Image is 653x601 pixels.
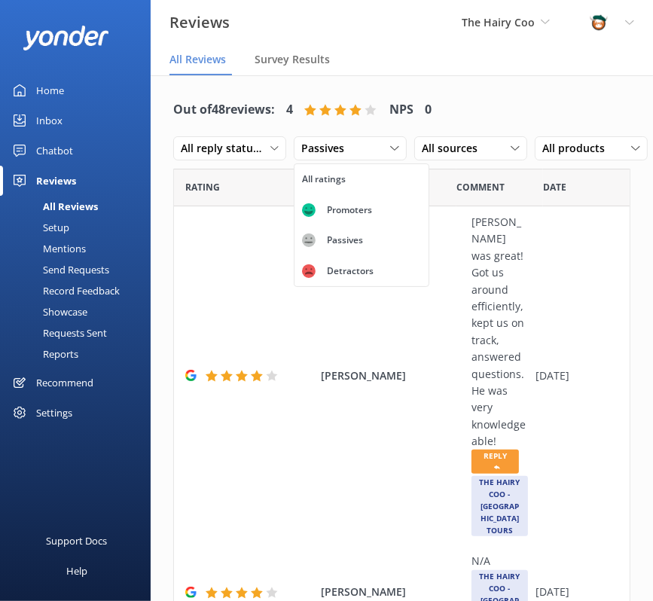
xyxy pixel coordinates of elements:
[471,553,528,569] div: N/A
[36,75,64,105] div: Home
[47,526,108,556] div: Support Docs
[36,368,93,398] div: Recommend
[169,11,230,35] h3: Reviews
[456,180,505,194] span: Question
[9,259,109,280] div: Send Requests
[185,180,220,194] span: Date
[36,398,72,428] div: Settings
[9,259,151,280] a: Send Requests
[543,180,566,194] span: Date
[471,476,528,536] span: The Hairy Coo - [GEOGRAPHIC_DATA] Tours
[9,343,78,365] div: Reports
[23,26,109,50] img: yonder-white-logo.png
[536,368,611,384] div: [DATE]
[9,238,86,259] div: Mentions
[9,196,98,217] div: All Reviews
[321,368,464,384] span: [PERSON_NAME]
[301,140,353,157] span: Passives
[9,301,151,322] a: Showcase
[36,136,73,166] div: Chatbot
[316,264,385,279] div: Detractors
[9,217,151,238] a: Setup
[9,217,69,238] div: Setup
[9,322,151,343] a: Requests Sent
[302,172,346,187] div: All ratings
[471,450,519,474] span: Reply
[173,100,275,120] h4: Out of 48 reviews:
[536,584,611,600] div: [DATE]
[422,140,487,157] span: All sources
[66,556,87,586] div: Help
[389,100,413,120] h4: NPS
[9,322,107,343] div: Requests Sent
[471,214,528,450] div: [PERSON_NAME] was great! Got us around efficiently, kept us on track, answered questions. He was ...
[321,584,464,600] span: [PERSON_NAME]
[9,196,151,217] a: All Reviews
[587,11,610,34] img: 457-1738239164.png
[9,280,120,301] div: Record Feedback
[181,140,270,157] span: All reply statuses
[9,343,151,365] a: Reports
[36,166,76,196] div: Reviews
[9,301,87,322] div: Showcase
[9,238,151,259] a: Mentions
[425,100,432,120] h4: 0
[9,280,151,301] a: Record Feedback
[316,233,374,248] div: Passives
[169,52,226,67] span: All Reviews
[255,52,330,67] span: Survey Results
[286,100,293,120] h4: 4
[542,140,614,157] span: All products
[316,203,383,218] div: Promoters
[462,15,535,29] span: The Hairy Coo
[36,105,63,136] div: Inbox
